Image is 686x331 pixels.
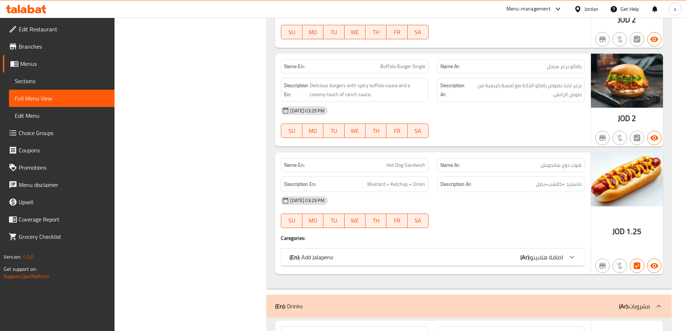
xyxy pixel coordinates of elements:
[440,63,460,70] strong: Name Ar:
[15,94,109,103] span: Full Menu View
[618,111,630,125] span: JOD
[281,249,585,266] div: (En): Add Jalapeno(Ar):اضافة هلابينو
[4,272,49,281] a: Support.OpsPlatform
[408,124,429,138] button: SA
[275,301,286,312] b: (En):
[536,180,582,189] span: ماسترد +كاتشب+بصل
[3,176,115,193] a: Menu disclaimer
[281,214,302,228] button: SU
[348,215,363,226] span: WE
[3,193,115,211] a: Upsell
[19,232,109,241] span: Grocery Checklist
[367,180,425,189] span: Mustard + Ketchup + Onion
[19,215,109,224] span: Coverage Report
[284,215,299,226] span: SU
[15,111,109,120] span: Edit Menu
[408,25,429,39] button: SA
[389,126,404,136] span: FR
[613,224,625,238] span: JOD
[613,259,627,273] button: Purchased item
[468,81,582,99] span: برغر لذيذ بصوص بافالو الحارة مع لمسة كريمية من صوص الرانش.
[595,32,610,46] button: Not branch specific item
[411,27,426,37] span: SA
[368,215,384,226] span: TH
[632,13,636,27] span: 2
[530,252,563,263] span: اضافة هلابينو
[3,38,115,55] a: Branches
[305,215,320,226] span: MO
[3,211,115,228] a: Coverage Report
[345,124,366,138] button: WE
[19,180,109,189] span: Menu disclaimer
[506,5,551,13] div: Menu-management
[674,5,676,13] span: a
[4,252,21,261] span: Version:
[302,124,323,138] button: MO
[591,152,663,206] img: %D9%87%D9%88%D8%AA_%D8%AF%D9%88%D8%AC_%D8%B3%D8%A7%D9%86%D8%AF%D9%88%D9%8A%D8%B463893604863186195...
[613,131,627,145] button: Purchased item
[3,228,115,245] a: Grocery Checklist
[281,124,302,138] button: SU
[386,161,425,169] span: Hot Dog Sandwich
[310,81,425,99] span: Delicious burgers with spicy buffalo sauce and a creamy touch of ranch sauce.
[20,59,109,68] span: Menus
[275,302,302,310] p: Drinks
[411,215,426,226] span: SA
[366,214,386,228] button: TH
[630,259,644,273] button: Has choices
[19,163,109,172] span: Promotions
[618,13,630,27] span: JOD
[287,107,327,114] span: [DATE] 03:29 PM
[595,131,610,145] button: Not branch specific item
[9,107,115,124] a: Edit Menu
[619,301,629,312] b: (Ar):
[284,63,305,70] strong: Name En:
[323,124,344,138] button: TU
[547,63,582,70] span: بافالو برغر سنجل
[4,264,37,274] span: Get support on:
[632,111,636,125] span: 2
[19,146,109,155] span: Coupons
[305,27,320,37] span: MO
[613,32,627,46] button: Purchased item
[9,90,115,107] a: Full Menu View
[19,198,109,206] span: Upsell
[15,77,109,85] span: Sections
[3,124,115,142] a: Choice Groups
[584,5,598,13] div: Jordan
[630,32,644,46] button: Not has choices
[19,129,109,137] span: Choice Groups
[326,27,341,37] span: TU
[326,126,341,136] span: TU
[626,224,641,238] span: 1.25
[287,197,327,204] span: [DATE] 03:29 PM
[647,131,662,145] button: Available
[302,25,323,39] button: MO
[3,21,115,38] a: Edit Restaurant
[411,126,426,136] span: SA
[3,55,115,72] a: Menus
[386,124,407,138] button: FR
[284,161,305,169] strong: Name En:
[3,142,115,159] a: Coupons
[19,42,109,51] span: Branches
[389,215,404,226] span: FR
[595,259,610,273] button: Not branch specific item
[366,124,386,138] button: TH
[19,25,109,33] span: Edit Restaurant
[380,63,425,70] span: Buffalo Burger Single
[345,214,366,228] button: WE
[520,252,530,263] b: (Ar):
[305,126,320,136] span: MO
[408,214,429,228] button: SA
[366,25,386,39] button: TH
[290,253,333,261] p: Add Jalapeno
[3,159,115,176] a: Promotions
[647,259,662,273] button: Available
[348,27,363,37] span: WE
[389,27,404,37] span: FR
[345,25,366,39] button: WE
[647,32,662,46] button: Available
[284,126,299,136] span: SU
[22,252,33,261] span: 1.0.0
